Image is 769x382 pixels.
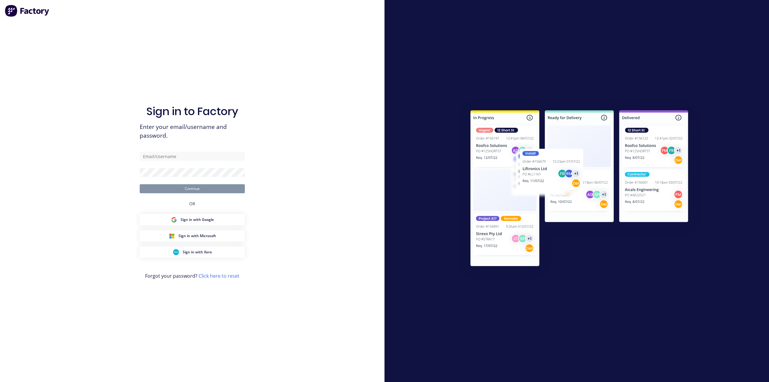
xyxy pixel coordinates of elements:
[457,98,701,280] img: Sign in
[146,105,238,118] h1: Sign in to Factory
[173,249,179,255] img: Xero Sign in
[178,233,216,239] span: Sign in with Microsoft
[140,152,245,161] input: Email/Username
[171,217,177,223] img: Google Sign in
[145,272,239,280] span: Forgot your password?
[140,184,245,193] button: Continue
[199,273,239,279] a: Click here to reset
[5,5,50,17] img: Factory
[183,249,212,255] span: Sign in with Xero
[140,246,245,258] button: Xero Sign inSign in with Xero
[140,230,245,242] button: Microsoft Sign inSign in with Microsoft
[169,233,175,239] img: Microsoft Sign in
[140,123,245,140] span: Enter your email/username and password.
[189,193,195,214] div: OR
[181,217,214,222] span: Sign in with Google
[140,214,245,225] button: Google Sign inSign in with Google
